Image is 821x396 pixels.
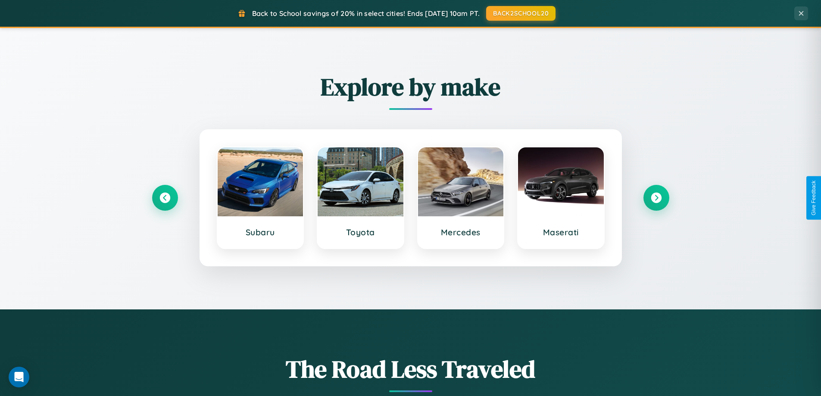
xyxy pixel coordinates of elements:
[152,352,669,386] h1: The Road Less Traveled
[226,227,295,237] h3: Subaru
[486,6,556,21] button: BACK2SCHOOL20
[326,227,395,237] h3: Toyota
[252,9,480,18] span: Back to School savings of 20% in select cities! Ends [DATE] 10am PT.
[811,181,817,215] div: Give Feedback
[427,227,495,237] h3: Mercedes
[152,70,669,103] h2: Explore by make
[9,367,29,387] div: Open Intercom Messenger
[527,227,595,237] h3: Maserati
